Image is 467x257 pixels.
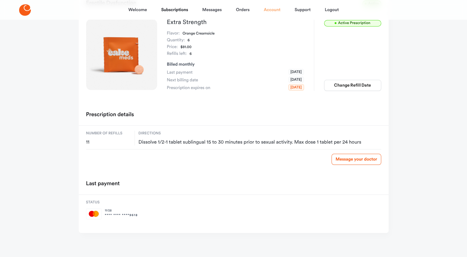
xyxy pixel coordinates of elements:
[331,154,381,165] a: Message your doctor
[288,84,304,91] span: [DATE]
[324,80,381,91] button: Change Refill Date
[182,30,215,37] dd: Orange Creamsicle
[264,2,280,17] a: Account
[236,2,249,17] a: Orders
[86,109,134,120] h2: Prescription details
[181,44,192,51] dd: $81.00
[167,19,304,25] h3: Extra Strength
[167,30,180,37] dt: Flavor:
[294,2,311,17] a: Support
[86,208,102,219] img: mastercard
[167,37,185,44] dt: Quantity:
[128,2,147,17] a: Welcome
[190,51,192,57] dd: 6
[86,19,157,90] img: Extra Strength
[288,76,304,83] span: [DATE]
[86,131,131,136] span: Number of refills
[202,2,222,17] a: Messages
[288,69,304,75] span: [DATE]
[167,69,193,75] span: Last payment
[139,139,381,145] span: Dissolve 1/2-1 tablet sublingual 15 to 30 minutes prior to sexual activity. Max dose 1 tablet per...
[105,208,138,213] span: 11 / 28
[86,139,131,145] span: 11
[167,85,211,91] span: Prescription expires on
[139,131,381,136] span: Directions
[161,2,188,17] a: Subscriptions
[325,2,339,17] a: Logout
[167,51,187,57] dt: Refills left:
[86,178,120,190] h2: Last payment
[167,77,198,83] span: Next billing date
[167,44,178,51] dt: Price:
[167,62,195,67] span: Billed monthly
[86,200,138,205] span: Status
[324,20,381,27] span: Active Prescription
[188,37,190,44] dd: 6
